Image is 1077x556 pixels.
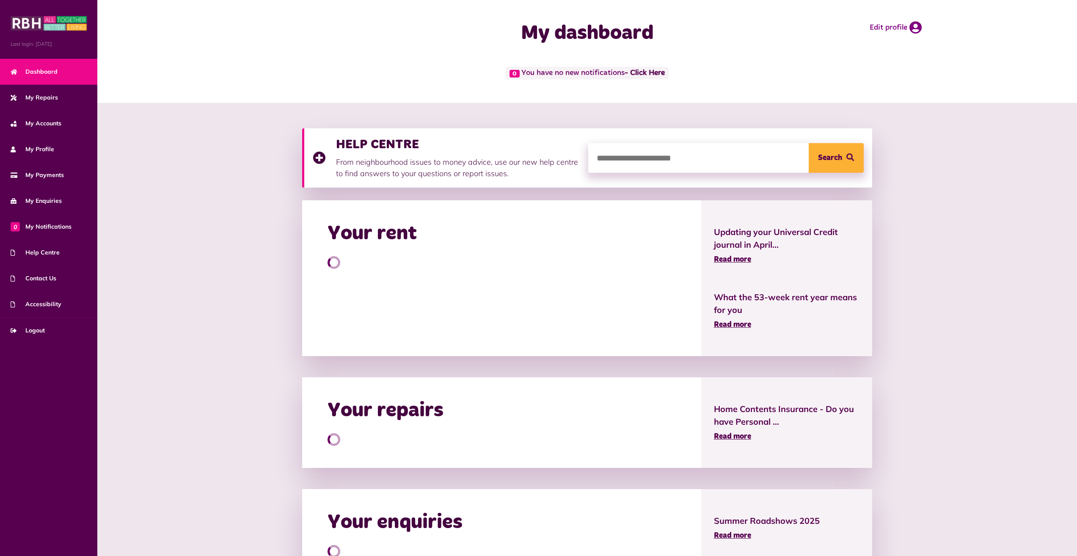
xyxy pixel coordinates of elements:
img: MyRBH [11,15,87,32]
h2: Your rent [328,221,417,246]
span: Read more [714,256,751,263]
a: Updating your Universal Credit journal in April... Read more [714,226,859,266]
span: My Enquiries [11,196,62,205]
h2: Your enquiries [328,510,463,535]
span: Dashboard [11,67,58,76]
span: My Profile [11,145,54,154]
a: Summer Roadshows 2025 Read more [714,515,859,542]
span: Logout [11,326,45,335]
span: Summer Roadshows 2025 [714,515,859,527]
h2: Your repairs [328,398,443,423]
span: Contact Us [11,274,56,283]
span: Search [818,143,842,173]
a: Home Contents Insurance - Do you have Personal ... Read more [714,403,859,443]
h3: HELP CENTRE [336,137,580,152]
button: Search [809,143,864,173]
span: My Payments [11,171,64,180]
span: Read more [714,433,751,440]
span: Help Centre [11,248,60,257]
span: My Accounts [11,119,61,128]
span: Last login: [DATE] [11,40,87,48]
span: Accessibility [11,300,61,309]
p: From neighbourhood issues to money advice, use our new help centre to find answers to your questi... [336,156,580,179]
span: Updating your Universal Credit journal in April... [714,226,859,251]
span: Home Contents Insurance - Do you have Personal ... [714,403,859,428]
span: My Notifications [11,222,72,231]
h1: My dashboard [418,21,757,46]
span: My Repairs [11,93,58,102]
span: Read more [714,532,751,539]
span: You have no new notifications [506,67,669,79]
a: Edit profile [870,21,922,34]
span: 0 [510,70,520,77]
span: Read more [714,321,751,329]
span: What the 53-week rent year means for you [714,291,859,316]
span: 0 [11,222,20,231]
a: What the 53-week rent year means for you Read more [714,291,859,331]
a: - Click Here [625,69,665,77]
